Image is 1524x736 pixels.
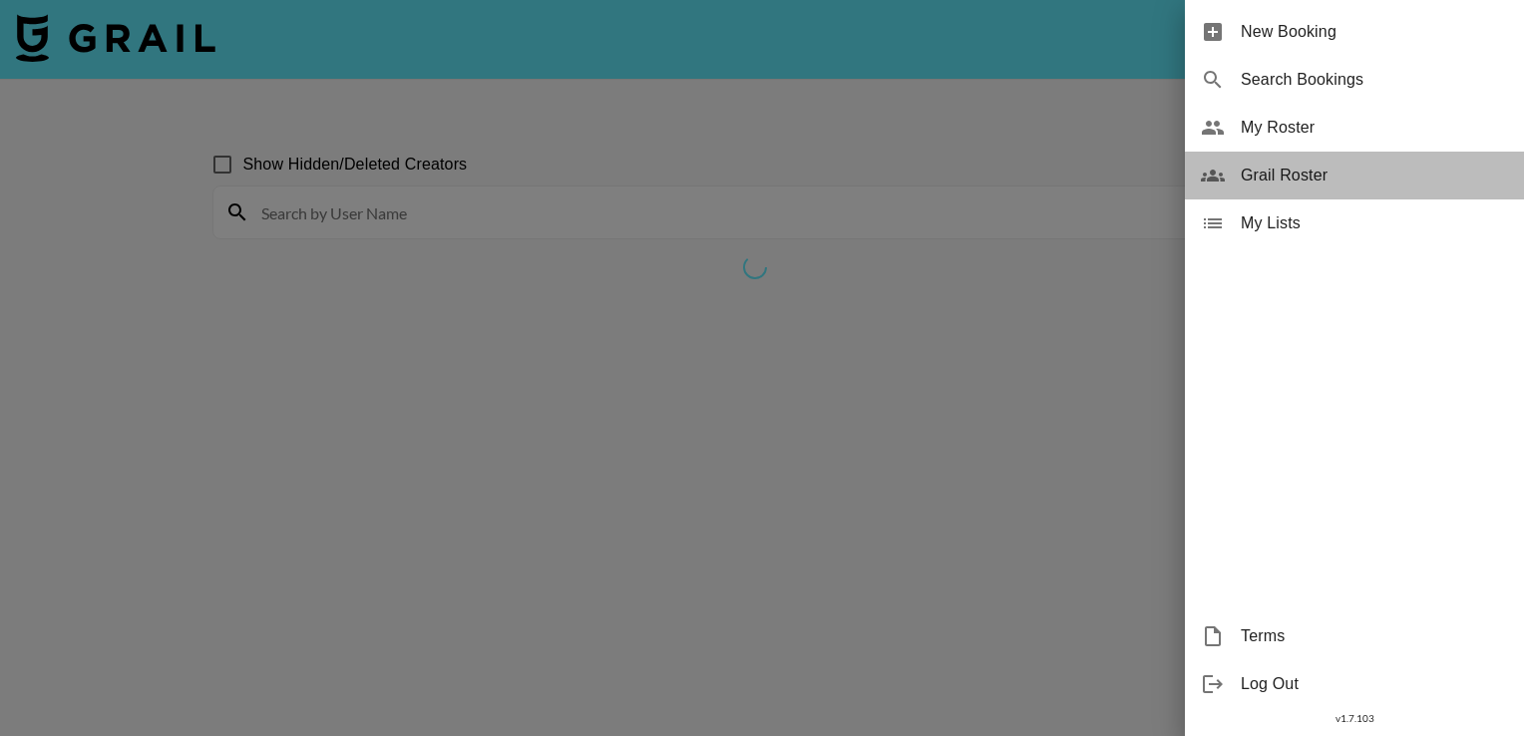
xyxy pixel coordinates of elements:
span: Search Bookings [1241,68,1508,92]
span: My Lists [1241,211,1508,235]
div: Log Out [1185,660,1524,708]
span: New Booking [1241,20,1508,44]
span: Log Out [1241,672,1508,696]
span: Terms [1241,624,1508,648]
div: v 1.7.103 [1185,708,1524,729]
div: Search Bookings [1185,56,1524,104]
div: My Lists [1185,199,1524,247]
div: My Roster [1185,104,1524,152]
div: New Booking [1185,8,1524,56]
span: My Roster [1241,116,1508,140]
div: Terms [1185,612,1524,660]
div: Grail Roster [1185,152,1524,199]
span: Grail Roster [1241,164,1508,187]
